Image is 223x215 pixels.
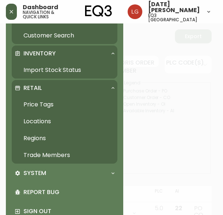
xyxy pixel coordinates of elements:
p: Report Bug [23,188,114,196]
a: Trade Members [12,147,117,164]
a: Customer Search [12,27,117,44]
p: System [23,169,46,177]
a: Import Stock Status [12,62,117,79]
p: Inventory [23,50,56,58]
span: [DATE][PERSON_NAME] [148,1,200,13]
div: System [12,165,117,181]
a: Regions [12,130,117,147]
a: Price Tags [12,96,117,113]
h5: eq3 [GEOGRAPHIC_DATA] [148,13,200,22]
a: Locations [12,113,117,130]
p: Retail [23,84,42,92]
div: Report Bug [12,183,117,202]
div: Retail [12,80,117,96]
div: Inventory [12,45,117,62]
img: 2638f148bab13be18035375ceda1d187 [128,4,142,19]
img: logo [85,5,112,17]
h5: navigation & quick links [23,10,63,19]
span: Dashboard [23,4,58,10]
